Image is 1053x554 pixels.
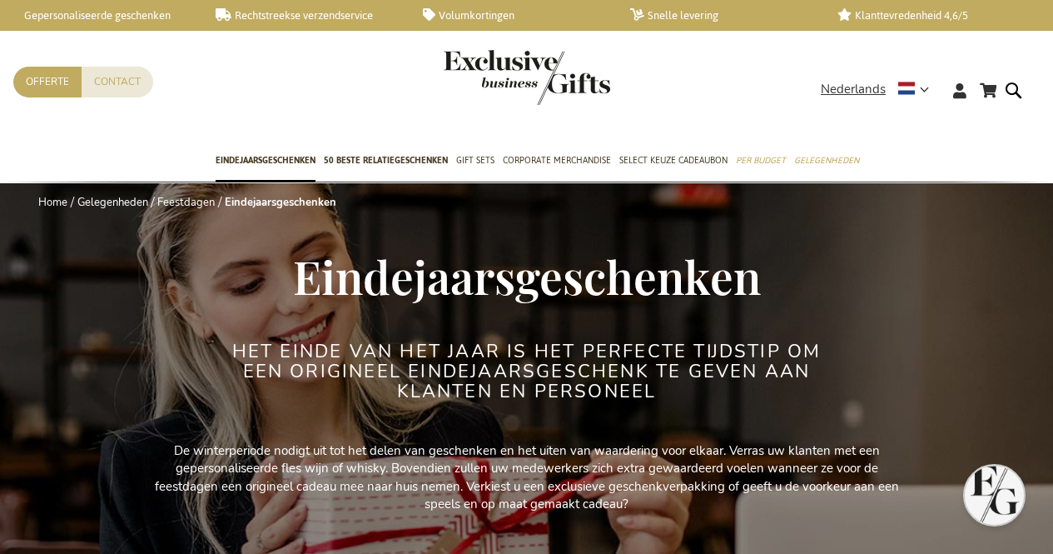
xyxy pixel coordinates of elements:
[619,152,728,169] span: Select Keuze Cadeaubon
[821,80,940,99] div: Nederlands
[423,8,603,22] a: Volumkortingen
[630,8,811,22] a: Snelle levering
[456,152,494,169] span: Gift Sets
[8,8,189,22] a: Gepersonaliseerde geschenken
[444,50,610,105] img: Exclusive Business gifts logo
[821,80,886,99] span: Nederlands
[837,8,1018,22] a: Klanttevredenheid 4,6/5
[82,67,153,97] a: Contact
[157,195,215,210] a: Feestdagen
[215,342,839,402] h2: Het einde van het jaar is het perfecte tijdstip om een origineel eindejaarsgeschenk te geven aan ...
[13,67,82,97] a: Offerte
[225,195,336,210] strong: Eindejaarsgeschenken
[324,152,448,169] span: 50 beste relatiegeschenken
[38,195,67,210] a: Home
[77,195,148,210] a: Gelegenheden
[216,152,315,169] span: Eindejaarsgeschenken
[293,245,761,307] span: Eindejaarsgeschenken
[736,152,786,169] span: Per Budget
[152,442,902,514] p: De winterperiode nodigt uit tot het delen van geschenken en het uiten van waardering voor elkaar....
[444,50,527,105] a: store logo
[794,152,859,169] span: Gelegenheden
[216,8,396,22] a: Rechtstreekse verzendservice
[503,152,611,169] span: Corporate Merchandise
